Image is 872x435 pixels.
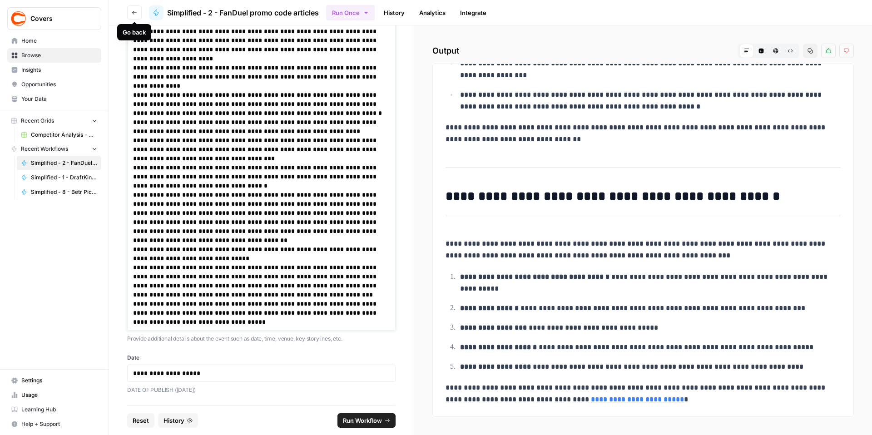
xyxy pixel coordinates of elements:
span: Browse [21,51,97,59]
label: Date [127,354,396,362]
span: Usage [21,391,97,399]
h2: Output [432,44,854,58]
button: Recent Workflows [7,142,101,156]
span: History [163,416,184,425]
span: Run Workflow [343,416,382,425]
a: Browse [7,48,101,63]
button: Run Once [326,5,375,20]
a: Integrate [455,5,492,20]
a: Simplified - 2 - FanDuel promo code articles [17,156,101,170]
img: Covers Logo [10,10,27,27]
button: Recent Grids [7,114,101,128]
span: Simplified - 1 - DraftKings promo code articles [31,173,97,182]
button: Reset [127,413,154,428]
a: Analytics [414,5,451,20]
a: Simplified - 8 - Betr Picks promo code articles [17,185,101,199]
span: Recent Workflows [21,145,68,153]
div: Go back [123,28,146,37]
span: Help + Support [21,420,97,428]
a: Usage [7,388,101,402]
a: Competitor Analysis - URL Specific Grid [17,128,101,142]
a: Opportunities [7,77,101,92]
button: History [158,413,198,428]
button: Workspace: Covers [7,7,101,30]
a: Home [7,34,101,48]
button: Run Workflow [337,413,396,428]
span: Simplified - 8 - Betr Picks promo code articles [31,188,97,196]
button: Help + Support [7,417,101,431]
a: Settings [7,373,101,388]
span: Insights [21,66,97,74]
a: Learning Hub [7,402,101,417]
span: Recent Grids [21,117,54,125]
p: DATE OF PUBLISH ([DATE]) [127,386,396,395]
span: Learning Hub [21,405,97,414]
span: Simplified - 2 - FanDuel promo code articles [31,159,97,167]
span: Simplified - 2 - FanDuel promo code articles [167,7,319,18]
a: Your Data [7,92,101,106]
span: Covers [30,14,85,23]
a: Insights [7,63,101,77]
a: History [378,5,410,20]
span: Home [21,37,97,45]
a: Simplified - 1 - DraftKings promo code articles [17,170,101,185]
span: Your Data [21,95,97,103]
span: Reset [133,416,149,425]
span: Opportunities [21,80,97,89]
span: Settings [21,376,97,385]
p: Provide additional details about the event such as date, time, venue, key storylines, etc. [127,334,396,343]
span: Competitor Analysis - URL Specific Grid [31,131,97,139]
a: Simplified - 2 - FanDuel promo code articles [149,5,319,20]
